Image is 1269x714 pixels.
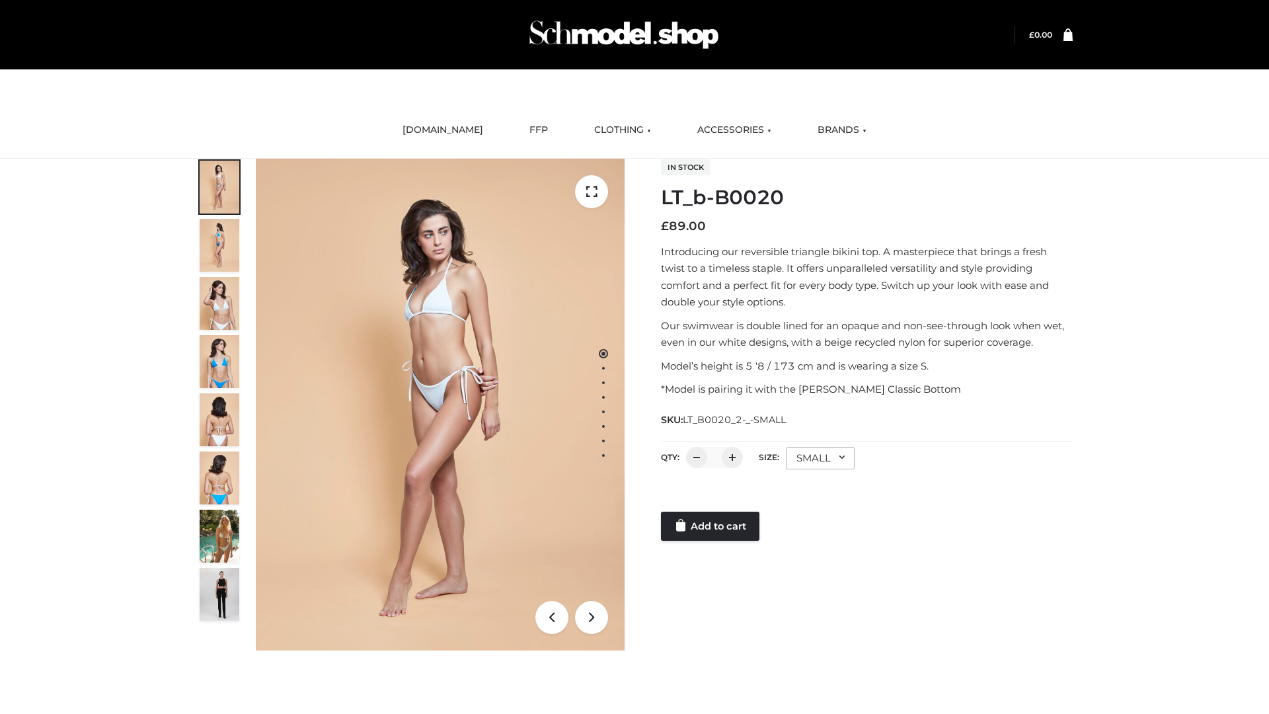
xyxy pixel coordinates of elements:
img: ArielClassicBikiniTop_CloudNine_AzureSky_OW114ECO_2-scaled.jpg [200,219,239,272]
p: *Model is pairing it with the [PERSON_NAME] Classic Bottom [661,381,1073,398]
a: FFP [519,116,558,145]
img: ArielClassicBikiniTop_CloudNine_AzureSky_OW114ECO_7-scaled.jpg [200,393,239,446]
label: Size: [759,452,779,462]
p: Model’s height is 5 ‘8 / 173 cm and is wearing a size S. [661,358,1073,375]
span: £ [1029,30,1034,40]
a: BRANDS [808,116,876,145]
img: Arieltop_CloudNine_AzureSky2.jpg [200,510,239,563]
img: ArielClassicBikiniTop_CloudNine_AzureSky_OW114ECO_1-scaled.jpg [200,161,239,214]
a: £0.00 [1029,30,1052,40]
label: QTY: [661,452,679,462]
img: ArielClassicBikiniTop_CloudNine_AzureSky_OW114ECO_4-scaled.jpg [200,335,239,388]
span: In stock [661,159,711,175]
span: LT_B0020_2-_-SMALL [683,414,786,426]
bdi: 0.00 [1029,30,1052,40]
p: Introducing our reversible triangle bikini top. A masterpiece that brings a fresh twist to a time... [661,243,1073,311]
a: [DOMAIN_NAME] [393,116,493,145]
a: CLOTHING [584,116,661,145]
a: Add to cart [661,512,759,541]
span: SKU: [661,412,787,428]
img: 49df5f96394c49d8b5cbdcda3511328a.HD-1080p-2.5Mbps-49301101_thumbnail.jpg [200,568,239,621]
div: SMALL [786,447,855,469]
h1: LT_b-B0020 [661,186,1073,210]
a: ACCESSORIES [687,116,781,145]
img: ArielClassicBikiniTop_CloudNine_AzureSky_OW114ECO_1 [256,159,625,651]
bdi: 89.00 [661,219,706,233]
img: ArielClassicBikiniTop_CloudNine_AzureSky_OW114ECO_3-scaled.jpg [200,277,239,330]
img: ArielClassicBikiniTop_CloudNine_AzureSky_OW114ECO_8-scaled.jpg [200,452,239,504]
span: £ [661,219,669,233]
p: Our swimwear is double lined for an opaque and non-see-through look when wet, even in our white d... [661,317,1073,351]
img: Schmodel Admin 964 [525,9,723,61]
